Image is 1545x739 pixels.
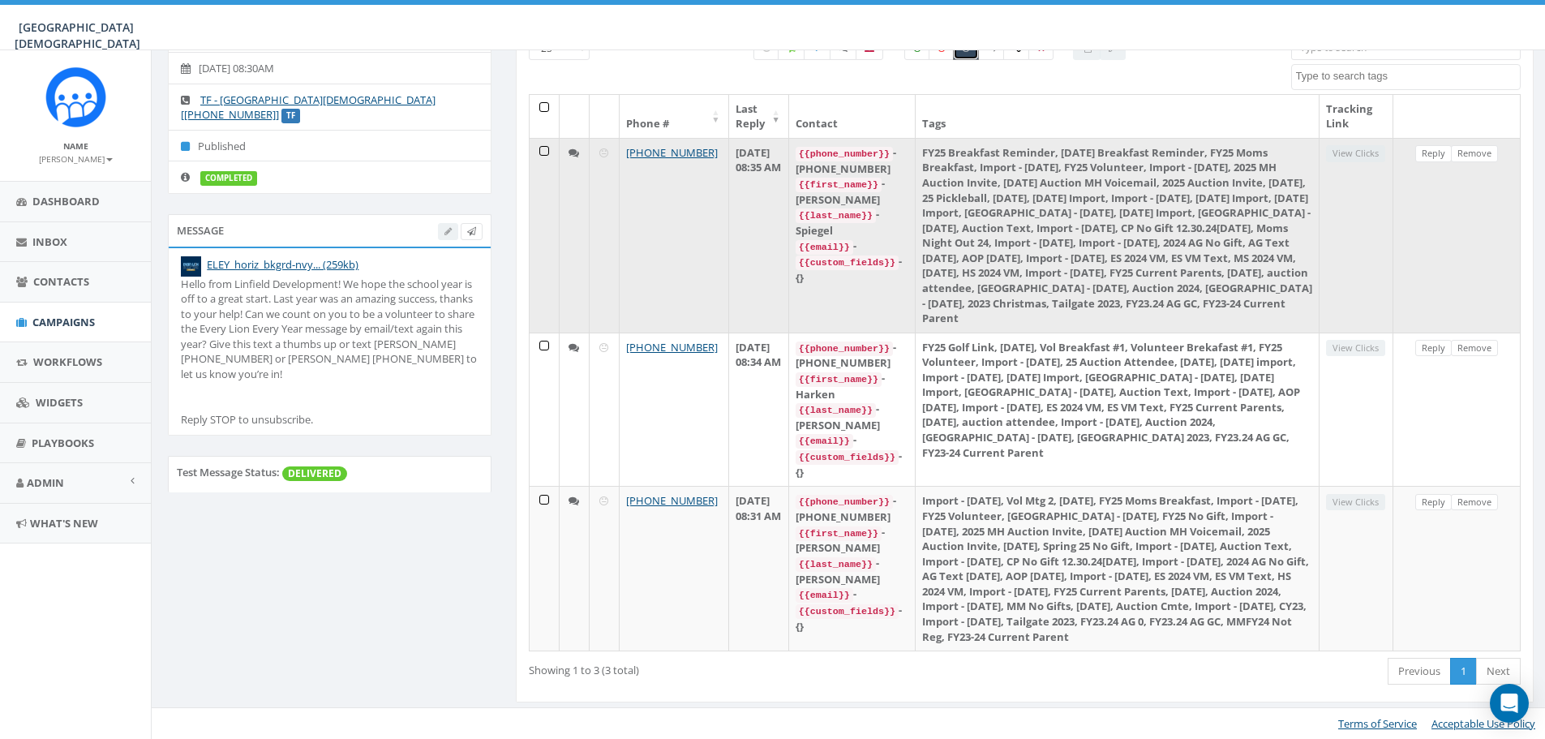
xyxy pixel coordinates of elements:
a: Remove [1451,494,1498,511]
li: Published [169,130,491,162]
td: [DATE] 08:34 AM [729,333,789,487]
label: completed [200,171,257,186]
small: [PERSON_NAME] [39,153,113,165]
code: {{phone_number}} [796,342,893,356]
span: Contacts [33,274,89,289]
code: {{email}} [796,588,853,603]
small: Name [63,140,88,152]
div: - {} [796,449,908,479]
div: - Harken [796,371,908,402]
code: {{phone_number}} [796,495,893,509]
a: ELEY_horiz_bkgrd-nvy... (259kb) [207,257,358,272]
li: [DATE] 08:30AM [169,52,491,84]
td: FY25 Golf Link, [DATE], Vol Breakfast #1, Volunteer Brekafast #1, FY25 Volunteer, Import - [DATE]... [916,333,1320,487]
code: {{custom_fields}} [796,256,899,270]
span: What's New [30,516,98,531]
div: - [PHONE_NUMBER] [796,340,908,371]
a: Reply [1415,145,1452,162]
td: [DATE] 08:35 AM [729,138,789,333]
div: - [PHONE_NUMBER] [796,493,908,524]
span: DELIVERED [282,466,347,481]
th: Phone #: activate to sort column ascending [620,95,729,138]
code: {{custom_fields}} [796,604,899,619]
code: {{email}} [796,434,853,449]
a: [PHONE_NUMBER] [626,145,718,160]
a: Remove [1451,340,1498,357]
div: - Spiegel [796,207,908,238]
code: {{last_name}} [796,208,876,223]
code: {{custom_fields}} [796,450,899,465]
span: Widgets [36,395,83,410]
div: Open Intercom Messenger [1490,684,1529,723]
div: - {} [796,603,908,634]
div: - [PERSON_NAME] [796,176,908,207]
td: FY25 Breakfast Reminder, [DATE] Breakfast Reminder, FY25 Moms Breakfast, Import - [DATE], FY25 Vo... [916,138,1320,333]
span: Send Test Message [467,225,476,237]
div: Hello from Linfield Development! We hope the school year is off to a great start. Last year was a... [181,277,479,428]
td: [DATE] 08:31 AM [729,486,789,651]
a: Reply [1415,494,1452,511]
code: {{last_name}} [796,403,876,418]
code: {{phone_number}} [796,147,893,161]
a: Remove [1451,145,1498,162]
i: Published [181,141,198,152]
span: Playbooks [32,436,94,450]
code: {{first_name}} [796,178,882,192]
th: Last Reply: activate to sort column ascending [729,95,789,138]
a: 1 [1450,658,1477,685]
textarea: Search [1296,69,1520,84]
label: Test Message Status: [177,465,280,480]
code: {{first_name}} [796,526,882,541]
code: {{email}} [796,240,853,255]
div: - [796,238,908,255]
span: Dashboard [32,194,100,208]
div: - [796,432,908,449]
a: Terms of Service [1338,716,1417,731]
a: Reply [1415,340,1452,357]
div: - [PHONE_NUMBER] [796,145,908,176]
img: Rally_Corp_Icon_1.png [45,67,106,127]
code: {{first_name}} [796,372,882,387]
div: - [PERSON_NAME] [796,402,908,432]
label: TF [281,109,300,123]
a: TF - [GEOGRAPHIC_DATA][DEMOGRAPHIC_DATA] [[PHONE_NUMBER]] [181,92,436,122]
div: - [PERSON_NAME] [796,556,908,586]
a: [PHONE_NUMBER] [626,340,718,354]
a: [PHONE_NUMBER] [626,493,718,508]
code: {{last_name}} [796,557,876,572]
div: Showing 1 to 3 (3 total) [529,656,928,678]
a: Previous [1388,658,1451,685]
a: Acceptable Use Policy [1431,716,1535,731]
th: Tracking Link [1320,95,1393,138]
td: Import - [DATE], Vol Mtg 2, [DATE], FY25 Moms Breakfast, Import - [DATE], FY25 Volunteer, [GEOGRA... [916,486,1320,651]
th: Tags [916,95,1320,138]
th: Contact [789,95,916,138]
div: - [PERSON_NAME] [796,525,908,556]
span: Campaigns [32,315,95,329]
div: - [796,586,908,603]
div: - {} [796,254,908,285]
a: [PERSON_NAME] [39,151,113,165]
span: [GEOGRAPHIC_DATA][DEMOGRAPHIC_DATA] [15,19,140,51]
span: Workflows [33,354,102,369]
span: Inbox [32,234,67,249]
span: Admin [27,475,64,490]
div: Message [168,214,491,247]
a: Next [1476,658,1521,685]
